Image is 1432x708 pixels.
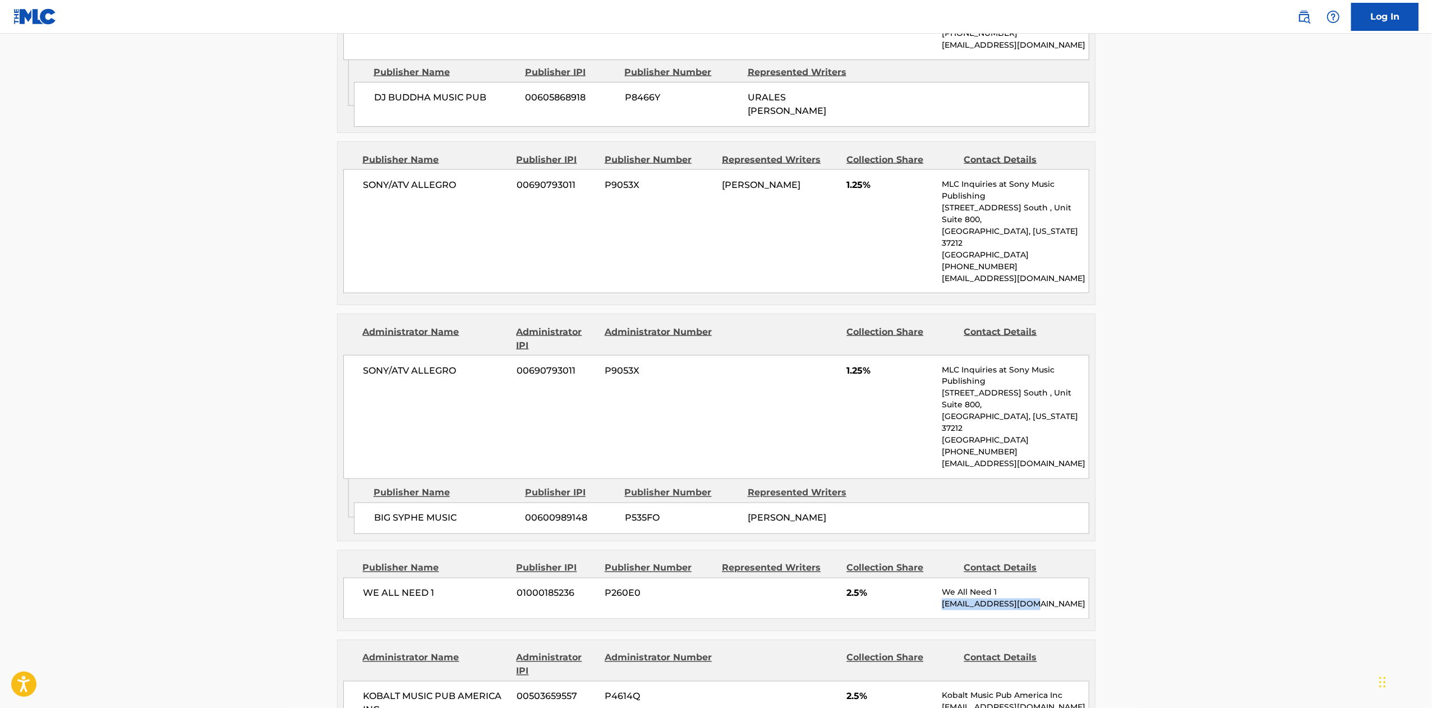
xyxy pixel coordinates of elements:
div: Administrator Number [605,325,713,352]
div: Publisher Name [374,486,517,500]
span: 00690793011 [517,178,596,192]
div: Publisher IPI [525,486,616,500]
div: Publisher Name [374,66,517,79]
span: 2.5% [846,690,933,704]
span: P9053X [605,178,713,192]
span: 00503659557 [517,690,596,704]
p: [EMAIL_ADDRESS][DOMAIN_NAME] [942,599,1088,610]
div: Contact Details [964,651,1073,678]
span: 1.25% [846,178,933,192]
span: 1.25% [846,364,933,378]
span: P9053X [605,364,713,378]
p: [STREET_ADDRESS] South , Unit Suite 800, [942,388,1088,411]
img: MLC Logo [13,8,57,25]
div: Administrator Name [363,325,508,352]
div: Contact Details [964,325,1073,352]
p: We All Need 1 [942,587,1088,599]
div: Help [1322,6,1344,28]
div: Publisher Name [363,562,508,575]
div: Administrator Name [363,651,508,678]
span: DJ BUDDHA MUSIC PUB [374,91,517,104]
div: Publisher IPI [517,562,596,575]
div: Publisher IPI [517,153,596,167]
span: [PERSON_NAME] [748,513,826,523]
div: Administrator Number [605,651,713,678]
p: [GEOGRAPHIC_DATA], [US_STATE] 37212 [942,226,1088,249]
p: [STREET_ADDRESS] South , Unit Suite 800, [942,202,1088,226]
p: Kobalt Music Pub America Inc [942,690,1088,702]
div: Administrator IPI [517,651,596,678]
span: WE ALL NEED 1 [363,587,509,600]
span: P260E0 [605,587,713,600]
div: Represented Writers [722,562,838,575]
span: 00605868918 [526,91,616,104]
div: Contact Details [964,153,1073,167]
span: 00690793011 [517,364,596,378]
iframe: Chat Widget [1376,654,1432,708]
span: [PERSON_NAME] [722,180,800,190]
span: SONY/ATV ALLEGRO [363,178,509,192]
span: URALES [PERSON_NAME] [748,92,826,116]
div: Publisher Name [363,153,508,167]
span: P535FO [625,512,739,525]
p: [EMAIL_ADDRESS][DOMAIN_NAME] [942,39,1088,51]
p: [EMAIL_ADDRESS][DOMAIN_NAME] [942,458,1088,470]
span: P8466Y [625,91,739,104]
div: Publisher Number [625,66,739,79]
img: search [1297,10,1311,24]
div: Collection Share [846,651,955,678]
div: Drag [1379,665,1386,699]
div: Publisher IPI [525,66,616,79]
div: Publisher Number [625,486,739,500]
div: Represented Writers [748,66,862,79]
p: [EMAIL_ADDRESS][DOMAIN_NAME] [942,273,1088,284]
div: Administrator IPI [517,325,596,352]
div: Collection Share [846,562,955,575]
div: Contact Details [964,562,1073,575]
div: Represented Writers [748,486,862,500]
p: [GEOGRAPHIC_DATA], [US_STATE] 37212 [942,411,1088,435]
p: [GEOGRAPHIC_DATA] [942,249,1088,261]
a: Public Search [1293,6,1315,28]
span: P4614Q [605,690,713,704]
span: SONY/ATV ALLEGRO [363,364,509,378]
div: Collection Share [846,153,955,167]
a: Log In [1351,3,1419,31]
span: 01000185236 [517,587,596,600]
div: Represented Writers [722,153,838,167]
span: 00600989148 [526,512,616,525]
span: BIG SYPHE MUSIC [374,512,517,525]
p: MLC Inquiries at Sony Music Publishing [942,178,1088,202]
p: [PHONE_NUMBER] [942,261,1088,273]
img: help [1327,10,1340,24]
p: [PHONE_NUMBER] [942,447,1088,458]
p: [GEOGRAPHIC_DATA] [942,435,1088,447]
div: Publisher Number [605,562,713,575]
div: Publisher Number [605,153,713,167]
span: 2.5% [846,587,933,600]
div: Collection Share [846,325,955,352]
p: MLC Inquiries at Sony Music Publishing [942,364,1088,388]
